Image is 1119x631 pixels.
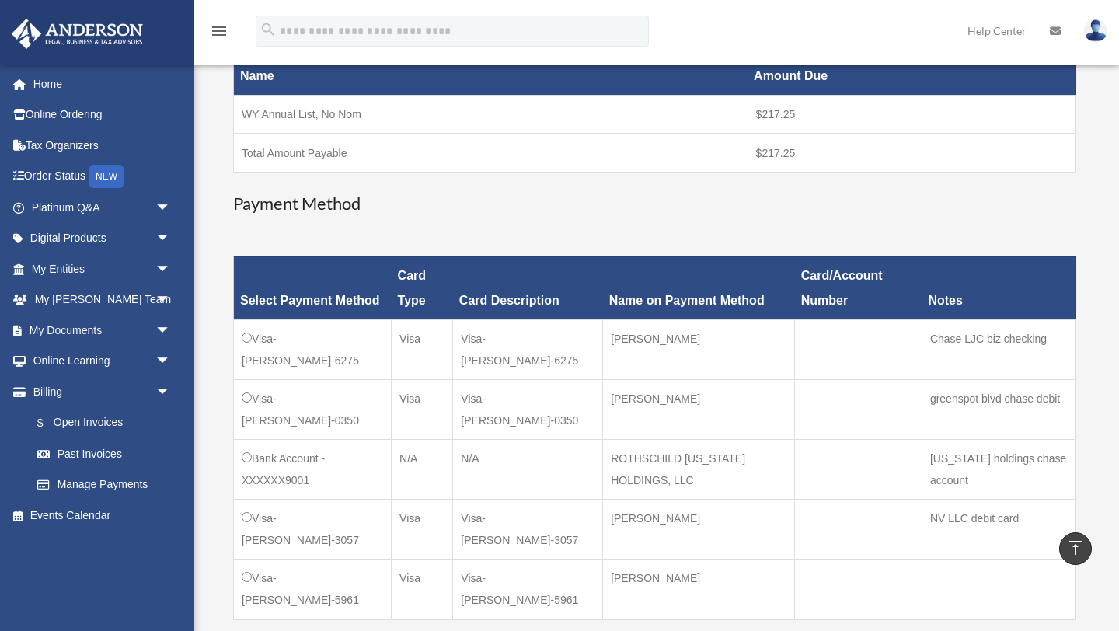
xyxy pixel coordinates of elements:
[233,192,1076,216] h3: Payment Method
[392,319,453,379] td: Visa
[11,130,194,161] a: Tax Organizers
[922,439,1075,499] td: [US_STATE] holdings chase account
[155,346,186,378] span: arrow_drop_down
[453,319,603,379] td: Visa-[PERSON_NAME]-6275
[603,256,795,319] th: Name on Payment Method
[11,500,194,531] a: Events Calendar
[11,68,194,99] a: Home
[234,559,392,619] td: Visa-[PERSON_NAME]-5961
[748,134,1075,173] td: $217.25
[11,161,194,193] a: Order StatusNEW
[922,379,1075,439] td: greenspot blvd chase debit
[7,19,148,49] img: Anderson Advisors Platinum Portal
[603,379,795,439] td: [PERSON_NAME]
[22,469,186,500] a: Manage Payments
[453,256,603,319] th: Card Description
[392,499,453,559] td: Visa
[453,499,603,559] td: Visa-[PERSON_NAME]-3057
[22,438,186,469] a: Past Invoices
[11,284,194,315] a: My [PERSON_NAME] Teamarrow_drop_down
[210,27,228,40] a: menu
[260,21,277,38] i: search
[155,253,186,285] span: arrow_drop_down
[392,439,453,499] td: N/A
[234,134,748,173] td: Total Amount Payable
[155,192,186,224] span: arrow_drop_down
[453,559,603,619] td: Visa-[PERSON_NAME]-5961
[234,57,748,95] th: Name
[11,223,194,254] a: Digital Productsarrow_drop_down
[234,95,748,134] td: WY Annual List, No Nom
[11,376,186,407] a: Billingarrow_drop_down
[748,57,1075,95] th: Amount Due
[210,22,228,40] i: menu
[234,319,392,379] td: Visa-[PERSON_NAME]-6275
[1066,539,1085,557] i: vertical_align_top
[453,379,603,439] td: Visa-[PERSON_NAME]-0350
[11,346,194,377] a: Online Learningarrow_drop_down
[22,407,179,439] a: $Open Invoices
[922,256,1075,319] th: Notes
[11,99,194,131] a: Online Ordering
[603,559,795,619] td: [PERSON_NAME]
[795,256,922,319] th: Card/Account Number
[155,284,186,316] span: arrow_drop_down
[1059,532,1092,565] a: vertical_align_top
[922,319,1075,379] td: Chase LJC biz checking
[234,439,392,499] td: Bank Account - XXXXXX9001
[392,256,453,319] th: Card Type
[155,223,186,255] span: arrow_drop_down
[603,499,795,559] td: [PERSON_NAME]
[46,413,54,433] span: $
[234,499,392,559] td: Visa-[PERSON_NAME]-3057
[11,315,194,346] a: My Documentsarrow_drop_down
[392,379,453,439] td: Visa
[234,379,392,439] td: Visa-[PERSON_NAME]-0350
[922,499,1075,559] td: NV LLC debit card
[11,192,194,223] a: Platinum Q&Aarrow_drop_down
[453,439,603,499] td: N/A
[603,439,795,499] td: ROTHSCHILD [US_STATE] HOLDINGS, LLC
[392,559,453,619] td: Visa
[1084,19,1107,42] img: User Pic
[748,95,1075,134] td: $217.25
[11,253,194,284] a: My Entitiesarrow_drop_down
[234,256,392,319] th: Select Payment Method
[155,376,186,408] span: arrow_drop_down
[155,315,186,347] span: arrow_drop_down
[603,319,795,379] td: [PERSON_NAME]
[89,165,124,188] div: NEW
